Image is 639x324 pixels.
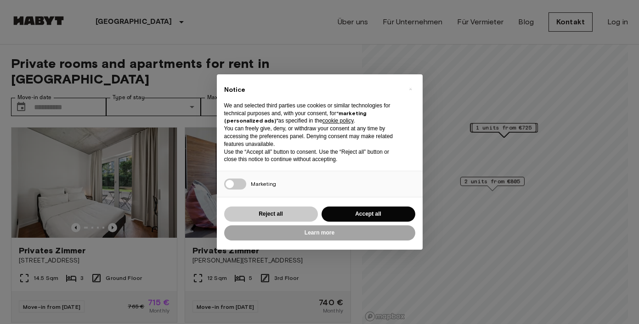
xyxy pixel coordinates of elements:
h2: Notice [224,85,401,95]
strong: “marketing (personalized ads)” [224,110,367,124]
a: cookie policy [322,117,354,124]
button: Learn more [224,225,415,240]
span: × [409,84,412,95]
p: You can freely give, deny, or withdraw your consent at any time by accessing the preferences pane... [224,125,401,148]
button: Reject all [224,207,318,222]
span: Marketing [251,180,276,187]
button: Accept all [322,207,415,222]
button: Close this notice [403,82,418,96]
p: We and selected third parties use cookies or similar technologies for technical purposes and, wit... [224,102,401,125]
p: Use the “Accept all” button to consent. Use the “Reject all” button or close this notice to conti... [224,148,401,164]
